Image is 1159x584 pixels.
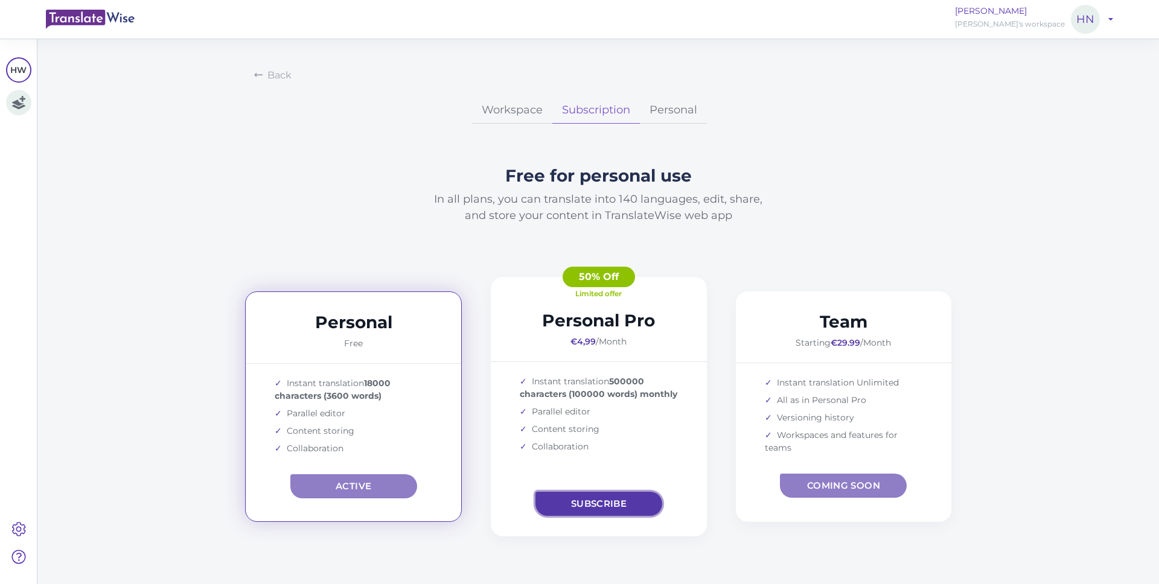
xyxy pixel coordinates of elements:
h3: Personal Pro [520,311,677,331]
li: All as in Personal Pro [765,394,922,407]
div: /Month [520,335,677,348]
button: Coming soon [780,474,907,498]
h3: Free for personal use [254,166,942,186]
a: Back [254,68,292,83]
li: Collaboration [520,440,677,453]
li: Parallel editor [520,405,677,418]
a: Subscription [552,97,640,124]
li: Parallel editor [275,407,432,420]
span: €4,99 [570,336,596,347]
li: Workspaces and features for teams [765,429,922,454]
a: Personal [640,97,707,124]
h3: Personal [275,313,432,333]
div: Starting /Month [765,337,922,349]
div: Free [275,337,432,350]
button: Active [290,474,417,498]
a: [PERSON_NAME][PERSON_NAME]'s workspaceHN [955,5,1113,34]
li: Versioning history [765,411,922,424]
span: In all plans, you can translate into 140 languages, edit, share, and store your content in Transl... [426,191,770,224]
span: HN [1071,5,1100,34]
img: main-logo.d08478e9.svg [46,10,135,29]
h3: Team [765,312,922,332]
li: Content storing [275,425,432,437]
li: Collaboration [275,442,432,455]
span: €29.99 [831,337,860,348]
span: Limited offer [575,289,622,298]
p: [PERSON_NAME] [955,5,1065,17]
span: [PERSON_NAME]'s workspace [955,19,1065,28]
a: Workspace [472,97,552,124]
li: Instant translation [520,375,677,401]
div: 50% Off [563,267,635,287]
li: Instant translation Unlimited [765,376,922,389]
a: HW [6,57,31,83]
li: Instant translation [275,377,432,402]
li: Content storing [520,423,677,436]
button: Subscribe [535,492,662,516]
